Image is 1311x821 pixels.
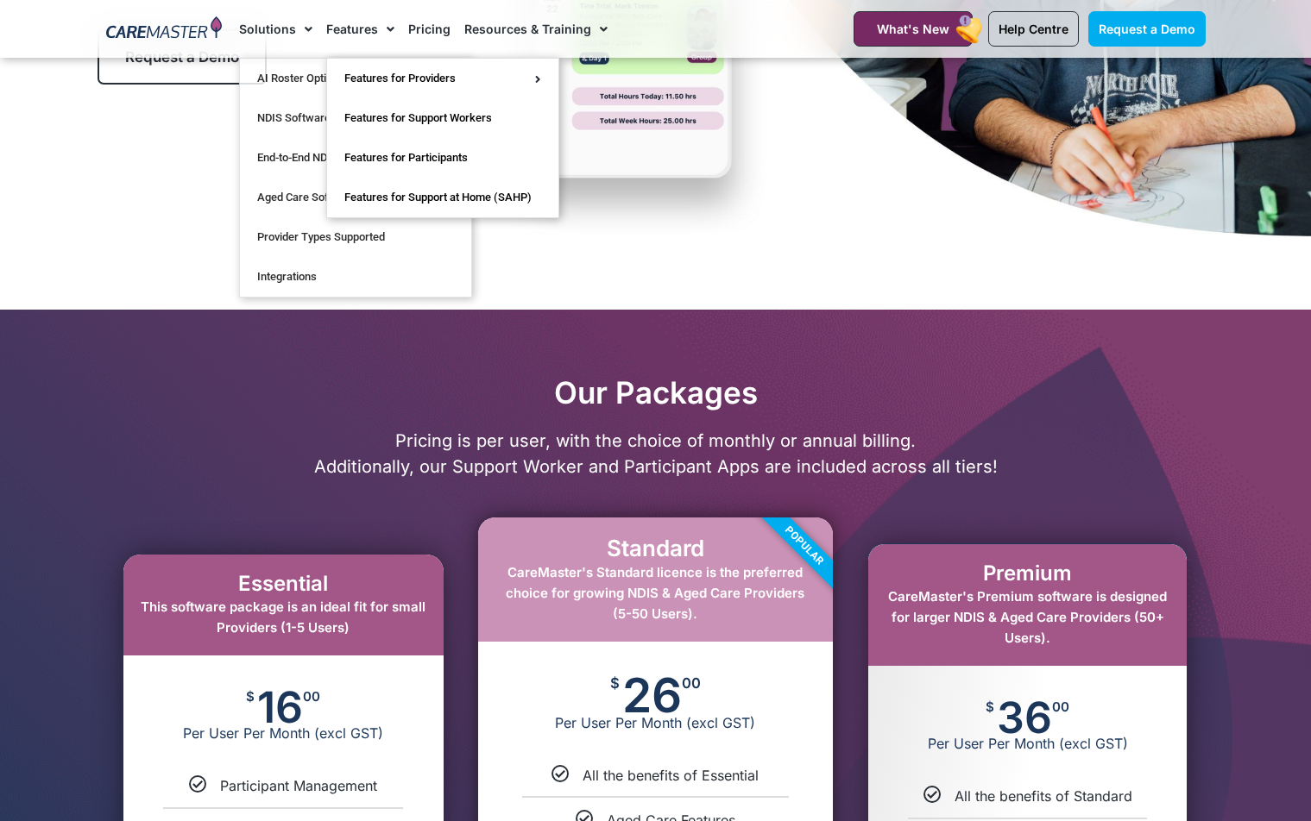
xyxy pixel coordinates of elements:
span: Request a Demo [1099,22,1195,36]
span: 36 [997,700,1052,735]
span: All the benefits of Standard [955,787,1132,805]
ul: Solutions [239,58,472,298]
a: NDIS Software for Small Providers [240,98,471,138]
a: What's New [854,11,973,47]
span: 26 [622,676,682,714]
img: CareMaster Logo [106,16,223,42]
a: Provider Types Supported [240,217,471,257]
div: Popular [706,448,903,644]
h2: Essential [141,572,426,597]
span: 00 [303,690,320,703]
span: 00 [682,676,701,691]
a: AI Roster Optimiser [240,59,471,98]
span: 16 [257,690,303,724]
a: Aged Care Software [240,178,471,217]
a: Features for Support at Home (SAHP) [327,178,558,217]
span: $ [246,690,255,703]
span: Participant Management [220,777,377,794]
span: Help Centre [999,22,1068,36]
a: Features for Participants [327,138,558,178]
span: What's New [877,22,949,36]
a: Features for Providers [327,59,558,98]
span: CareMaster's Premium software is designed for larger NDIS & Aged Care Providers (50+ Users). [888,588,1167,646]
span: CareMaster's Standard licence is the preferred choice for growing NDIS & Aged Care Providers (5-5... [506,564,804,622]
h2: Standard [495,535,816,561]
p: Pricing is per user, with the choice of monthly or annual billing. Additionally, our Support Work... [98,428,1214,479]
a: Request a Demo [1088,11,1206,47]
h2: Our Packages [98,374,1214,410]
a: Features for Support Workers [327,98,558,138]
ul: Features [326,58,559,218]
a: End-to-End NDIS Software [240,138,471,178]
span: $ [986,700,994,713]
a: Integrations [240,257,471,297]
span: Per User Per Month (excl GST) [868,735,1187,752]
span: This software package is an ideal fit for small Providers (1-5 Users) [141,599,425,636]
h2: Premium [886,561,1169,586]
span: Per User Per Month (excl GST) [478,714,833,731]
span: Per User Per Month (excl GST) [123,724,444,742]
a: Help Centre [988,11,1079,47]
span: All the benefits of Essential [583,767,759,784]
span: 00 [1052,700,1069,713]
span: $ [610,676,620,691]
